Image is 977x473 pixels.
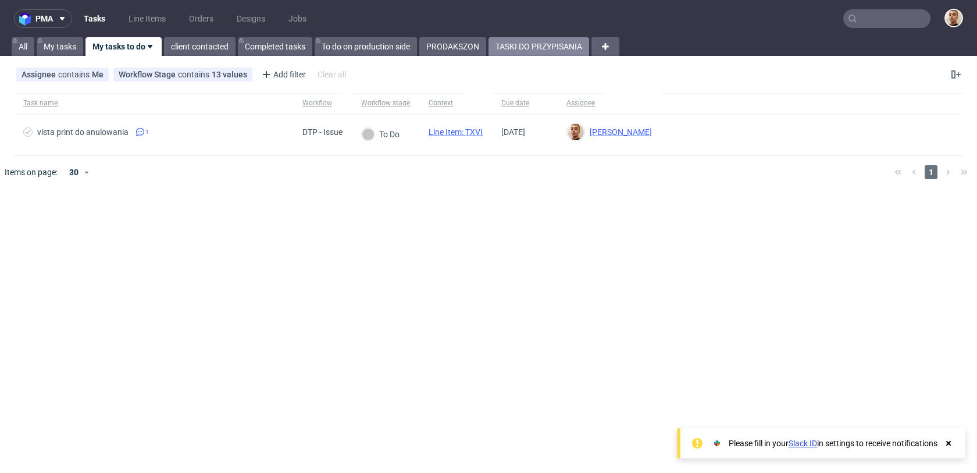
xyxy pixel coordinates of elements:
a: PRODAKSZON [419,37,486,56]
div: Context [429,98,457,108]
a: Jobs [281,9,313,28]
div: DTP - Issue [302,127,343,137]
span: contains [178,70,212,79]
a: Line Item: TXVI [429,127,483,137]
a: client contacted [164,37,236,56]
button: pma [14,9,72,28]
a: TASKI DO PRZYPISANIA [489,37,589,56]
a: Designs [230,9,272,28]
a: All [12,37,34,56]
a: My tasks to do [85,37,162,56]
a: Line Items [122,9,173,28]
a: To do on production side [315,37,417,56]
a: Tasks [77,9,112,28]
img: Bartłomiej Leśniczuk [568,124,584,140]
div: Assignee [566,98,595,108]
div: 30 [62,164,83,180]
img: Bartłomiej Leśniczuk [946,10,962,26]
span: Assignee [22,70,58,79]
a: Orders [182,9,220,28]
span: pma [35,15,53,23]
span: Items on page: [5,166,58,178]
img: logo [19,12,35,26]
div: Me [92,70,104,79]
span: 1 [925,165,937,179]
div: 13 values [212,70,247,79]
span: 1 [145,127,149,137]
span: Due date [501,98,548,108]
div: To Do [362,128,400,141]
img: Slack [711,438,723,449]
span: Task name [23,98,284,108]
span: [DATE] [501,127,525,137]
div: vista print do anulowania [37,127,129,137]
div: Workflow stage [361,98,410,108]
span: [PERSON_NAME] [585,127,652,137]
a: Slack ID [789,439,817,448]
div: Add filter [257,65,308,84]
div: Workflow [302,98,332,108]
a: My tasks [37,37,83,56]
span: Workflow Stage [119,70,178,79]
div: Please fill in your in settings to receive notifications [729,438,937,449]
span: contains [58,70,92,79]
a: Completed tasks [238,37,312,56]
div: Clear all [315,66,348,83]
